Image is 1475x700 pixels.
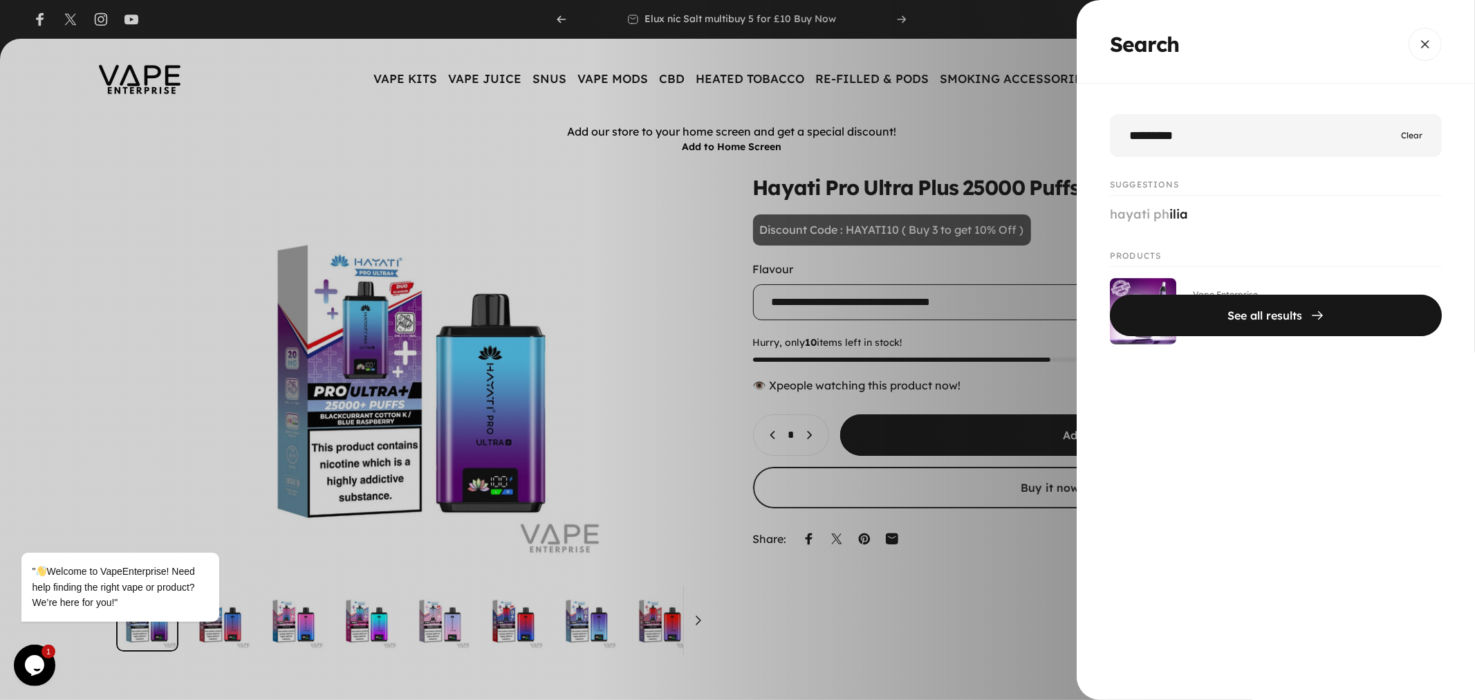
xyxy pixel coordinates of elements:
[1169,206,1188,222] span: ilia
[1409,28,1442,61] button: Close
[1110,179,1442,196] p: Suggestions
[1110,278,1176,344] img: Hayati Philia Prefilled Pod Vape Kit
[1110,206,1188,222] a: hayati philia
[1110,250,1442,267] p: Products
[1193,288,1385,301] p: Vape Enterprise
[1401,129,1422,142] button: Clear
[1110,294,1442,335] button: See all results
[14,645,58,686] iframe: chat widget
[14,428,263,638] iframe: chat widget
[1110,34,1180,55] span: Search
[1110,206,1169,222] mark: hayati ph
